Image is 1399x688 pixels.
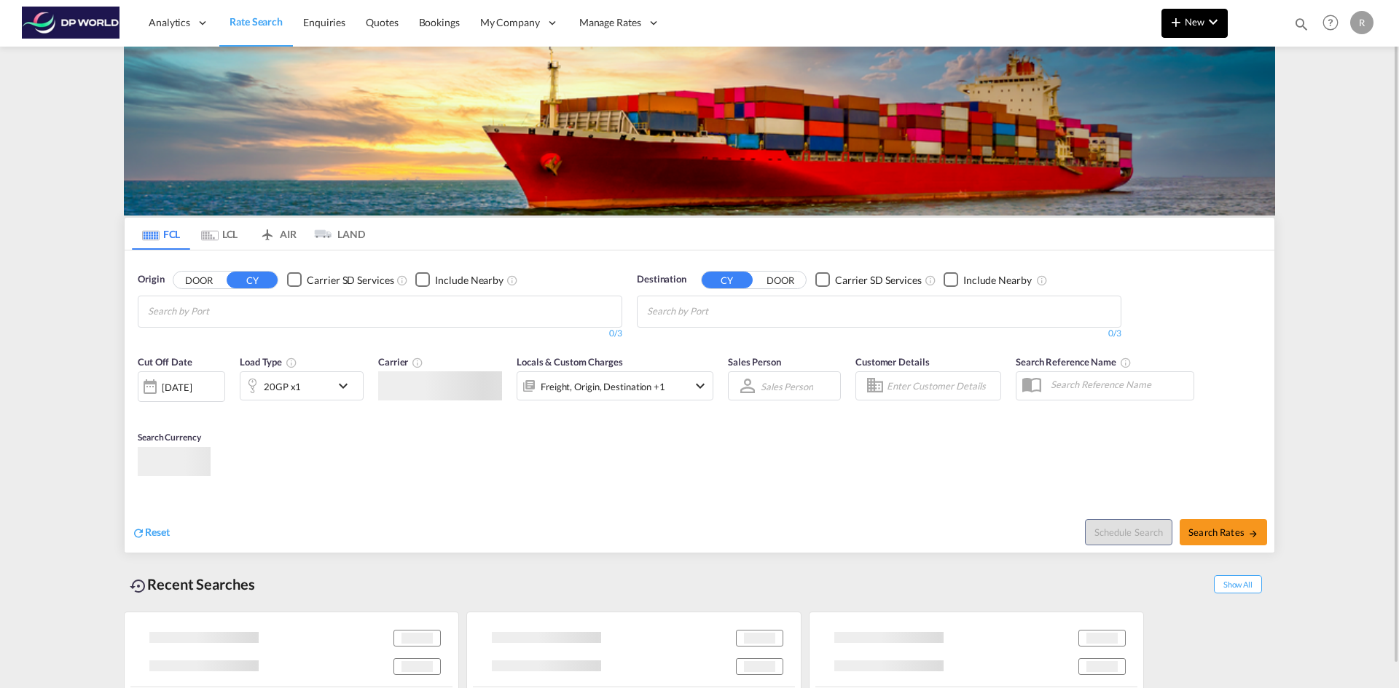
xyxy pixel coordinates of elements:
[240,356,297,368] span: Load Type
[1350,11,1373,34] div: R
[925,274,936,286] md-icon: Unchecked: Search for CY (Container Yard) services for all selected carriers.Checked : Search for...
[138,400,149,420] md-datepicker: Select
[132,526,145,539] md-icon: icon-refresh
[647,300,785,323] input: Chips input.
[637,272,686,287] span: Destination
[125,250,1274,553] div: OriginDOOR CY Checkbox No InkUnchecked: Search for CY (Container Yard) services for all selected ...
[307,218,365,250] md-tab-item: LAND
[1016,356,1132,368] span: Search Reference Name
[1043,373,1194,395] input: Search Reference Name
[1204,13,1222,31] md-icon: icon-chevron-down
[1248,529,1258,539] md-icon: icon-arrow-right
[190,218,248,250] md-tab-item: LCL
[378,356,423,368] span: Carrier
[645,296,791,323] md-chips-wrap: Chips container with autocompletion. Enter the text area, type text to search, and then use the u...
[759,376,815,397] md-select: Sales Person
[480,15,540,30] span: My Company
[132,218,365,250] md-pagination-wrapper: Use the left and right arrow keys to navigate between tabs
[287,272,393,288] md-checkbox: Checkbox No Ink
[1293,16,1309,32] md-icon: icon-magnify
[148,300,286,323] input: Chips input.
[303,16,345,28] span: Enquiries
[412,357,423,368] md-icon: The selected Trucker/Carrierwill be displayed in the rate results If the rates are from another f...
[396,274,408,286] md-icon: Unchecked: Search for CY (Container Yard) services for all selected carriers.Checked : Search for...
[541,376,665,397] div: Freight Origin Destination Factory Stuffing
[855,356,929,368] span: Customer Details
[1036,274,1048,286] md-icon: Unchecked: Ignores neighbouring ports when fetching rates.Checked : Includes neighbouring ports w...
[887,375,996,397] input: Enter Customer Details
[963,273,1032,288] div: Include Nearby
[146,296,292,323] md-chips-wrap: Chips container with autocompletion. Enter the text area, type text to search, and then use the u...
[240,371,364,400] div: 20GP x1icon-chevron-down
[259,226,276,237] md-icon: icon-airplane
[1161,9,1228,38] button: icon-plus 400-fgNewicon-chevron-down
[435,273,503,288] div: Include Nearby
[702,272,753,288] button: CY
[637,328,1121,340] div: 0/3
[22,7,120,39] img: c08ca190194411f088ed0f3ba295208c.png
[1318,10,1350,36] div: Help
[517,356,623,368] span: Locals & Custom Charges
[162,381,192,394] div: [DATE]
[138,356,192,368] span: Cut Off Date
[1180,519,1267,545] button: Search Ratesicon-arrow-right
[579,15,641,30] span: Manage Rates
[1318,10,1343,35] span: Help
[138,432,201,443] span: Search Currency
[334,377,359,395] md-icon: icon-chevron-down
[230,15,283,28] span: Rate Search
[132,218,190,250] md-tab-item: FCL
[1167,13,1185,31] md-icon: icon-plus 400-fg
[145,526,170,538] span: Reset
[307,273,393,288] div: Carrier SD Services
[366,16,398,28] span: Quotes
[138,328,622,340] div: 0/3
[248,218,307,250] md-tab-item: AIR
[1214,575,1262,593] span: Show All
[227,272,278,288] button: CY
[835,273,922,288] div: Carrier SD Services
[124,568,261,601] div: Recent Searches
[506,274,518,286] md-icon: Unchecked: Ignores neighbouring ports when fetching rates.Checked : Includes neighbouring ports w...
[517,371,713,400] div: Freight Origin Destination Factory Stuffingicon-chevron-down
[419,16,460,28] span: Bookings
[1293,16,1309,38] div: icon-magnify
[264,376,301,397] div: 20GP x1
[944,272,1032,288] md-checkbox: Checkbox No Ink
[815,272,922,288] md-checkbox: Checkbox No Ink
[130,577,147,595] md-icon: icon-backup-restore
[415,272,503,288] md-checkbox: Checkbox No Ink
[1167,16,1222,28] span: New
[286,357,297,368] md-icon: icon-information-outline
[149,15,190,30] span: Analytics
[173,272,224,288] button: DOOR
[1085,519,1172,545] button: Note: By default Schedule search will only considerorigin ports, destination ports and cut off da...
[132,525,170,541] div: icon-refreshReset
[138,371,225,402] div: [DATE]
[755,272,806,288] button: DOOR
[728,356,781,368] span: Sales Person
[124,47,1275,216] img: LCL+%26+FCL+BACKGROUND.png
[138,272,164,287] span: Origin
[1120,357,1132,368] md-icon: Your search will be saved by the below given name
[1188,526,1258,538] span: Search Rates
[691,377,709,395] md-icon: icon-chevron-down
